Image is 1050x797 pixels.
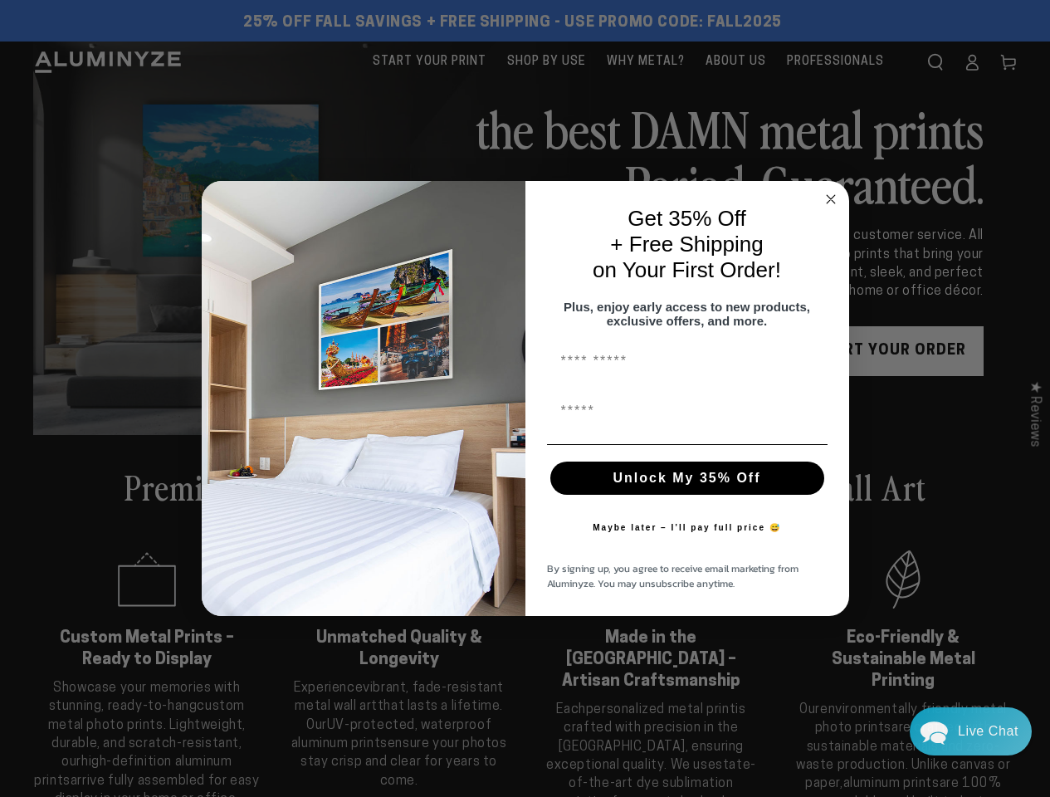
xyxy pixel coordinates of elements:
[628,206,746,231] span: Get 35% Off
[202,181,525,616] img: 728e4f65-7e6c-44e2-b7d1-0292a396982f.jpeg
[547,444,828,445] img: underline
[564,300,810,328] span: Plus, enjoy early access to new products, exclusive offers, and more.
[958,707,1018,755] div: Contact Us Directly
[584,511,789,545] button: Maybe later – I’ll pay full price 😅
[610,232,763,257] span: + Free Shipping
[593,257,781,282] span: on Your First Order!
[821,189,841,209] button: Close dialog
[547,561,798,591] span: By signing up, you agree to receive email marketing from Aluminyze. You may unsubscribe anytime.
[550,462,824,495] button: Unlock My 35% Off
[910,707,1032,755] div: Chat widget toggle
